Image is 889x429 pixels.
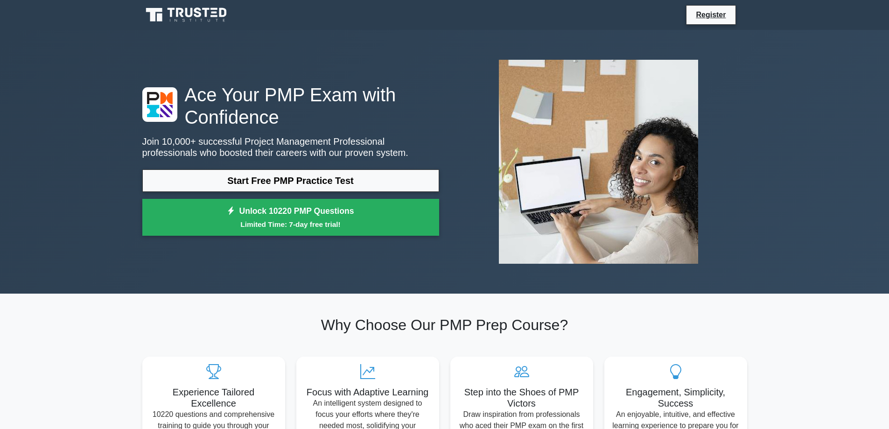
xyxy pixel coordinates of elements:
[154,219,427,230] small: Limited Time: 7-day free trial!
[142,316,747,334] h2: Why Choose Our PMP Prep Course?
[142,84,439,128] h1: Ace Your PMP Exam with Confidence
[142,169,439,192] a: Start Free PMP Practice Test
[142,136,439,158] p: Join 10,000+ successful Project Management Professional professionals who boosted their careers w...
[304,387,432,398] h5: Focus with Adaptive Learning
[690,9,731,21] a: Register
[150,387,278,409] h5: Experience Tailored Excellence
[458,387,586,409] h5: Step into the Shoes of PMP Victors
[612,387,740,409] h5: Engagement, Simplicity, Success
[142,199,439,236] a: Unlock 10220 PMP QuestionsLimited Time: 7-day free trial!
